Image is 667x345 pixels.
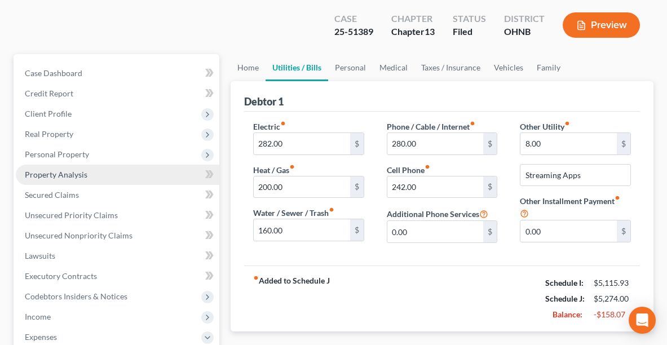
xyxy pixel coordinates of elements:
[25,170,87,179] span: Property Analysis
[387,133,484,154] input: --
[483,176,497,198] div: $
[545,294,585,303] strong: Schedule J:
[453,12,486,25] div: Status
[629,307,656,334] div: Open Intercom Messenger
[254,133,350,154] input: --
[530,54,567,81] a: Family
[520,220,617,242] input: --
[387,121,475,132] label: Phone / Cable / Internet
[350,219,364,241] div: $
[253,164,295,176] label: Heat / Gas
[617,220,630,242] div: $
[483,133,497,154] div: $
[25,149,89,159] span: Personal Property
[425,164,430,170] i: fiber_manual_record
[594,309,631,320] div: -$158.07
[244,95,284,108] div: Debtor 1
[387,164,430,176] label: Cell Phone
[25,89,73,98] span: Credit Report
[25,231,132,240] span: Unsecured Nonpriority Claims
[16,246,219,266] a: Lawsuits
[25,210,118,220] span: Unsecured Priority Claims
[594,293,631,304] div: $5,274.00
[520,195,620,207] label: Other Installment Payment
[16,225,219,246] a: Unsecured Nonpriority Claims
[520,165,630,186] input: Specify...
[253,275,330,322] strong: Added to Schedule J
[391,25,435,38] div: Chapter
[453,25,486,38] div: Filed
[328,54,373,81] a: Personal
[594,277,631,289] div: $5,115.93
[25,291,127,301] span: Codebtors Insiders & Notices
[16,185,219,205] a: Secured Claims
[387,207,488,220] label: Additional Phone Services
[25,312,51,321] span: Income
[25,332,57,342] span: Expenses
[414,54,487,81] a: Taxes / Insurance
[425,26,435,37] span: 13
[545,278,584,287] strong: Schedule I:
[16,266,219,286] a: Executory Contracts
[373,54,414,81] a: Medical
[615,195,620,201] i: fiber_manual_record
[25,68,82,78] span: Case Dashboard
[520,133,617,154] input: --
[470,121,475,126] i: fiber_manual_record
[16,205,219,225] a: Unsecured Priority Claims
[254,219,350,241] input: --
[253,121,286,132] label: Electric
[350,176,364,198] div: $
[504,25,545,38] div: OHNB
[387,221,484,242] input: --
[504,12,545,25] div: District
[520,121,570,132] label: Other Utility
[253,207,334,219] label: Water / Sewer / Trash
[329,207,334,213] i: fiber_manual_record
[25,251,55,260] span: Lawsuits
[487,54,530,81] a: Vehicles
[289,164,295,170] i: fiber_manual_record
[25,271,97,281] span: Executory Contracts
[16,63,219,83] a: Case Dashboard
[564,121,570,126] i: fiber_manual_record
[280,121,286,126] i: fiber_manual_record
[16,165,219,185] a: Property Analysis
[350,133,364,154] div: $
[553,309,582,319] strong: Balance:
[334,25,373,38] div: 25-51389
[254,176,350,198] input: --
[25,109,72,118] span: Client Profile
[563,12,640,38] button: Preview
[25,129,73,139] span: Real Property
[231,54,266,81] a: Home
[334,12,373,25] div: Case
[25,190,79,200] span: Secured Claims
[387,176,484,198] input: --
[16,83,219,104] a: Credit Report
[253,275,259,281] i: fiber_manual_record
[483,221,497,242] div: $
[617,133,630,154] div: $
[266,54,328,81] a: Utilities / Bills
[391,12,435,25] div: Chapter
